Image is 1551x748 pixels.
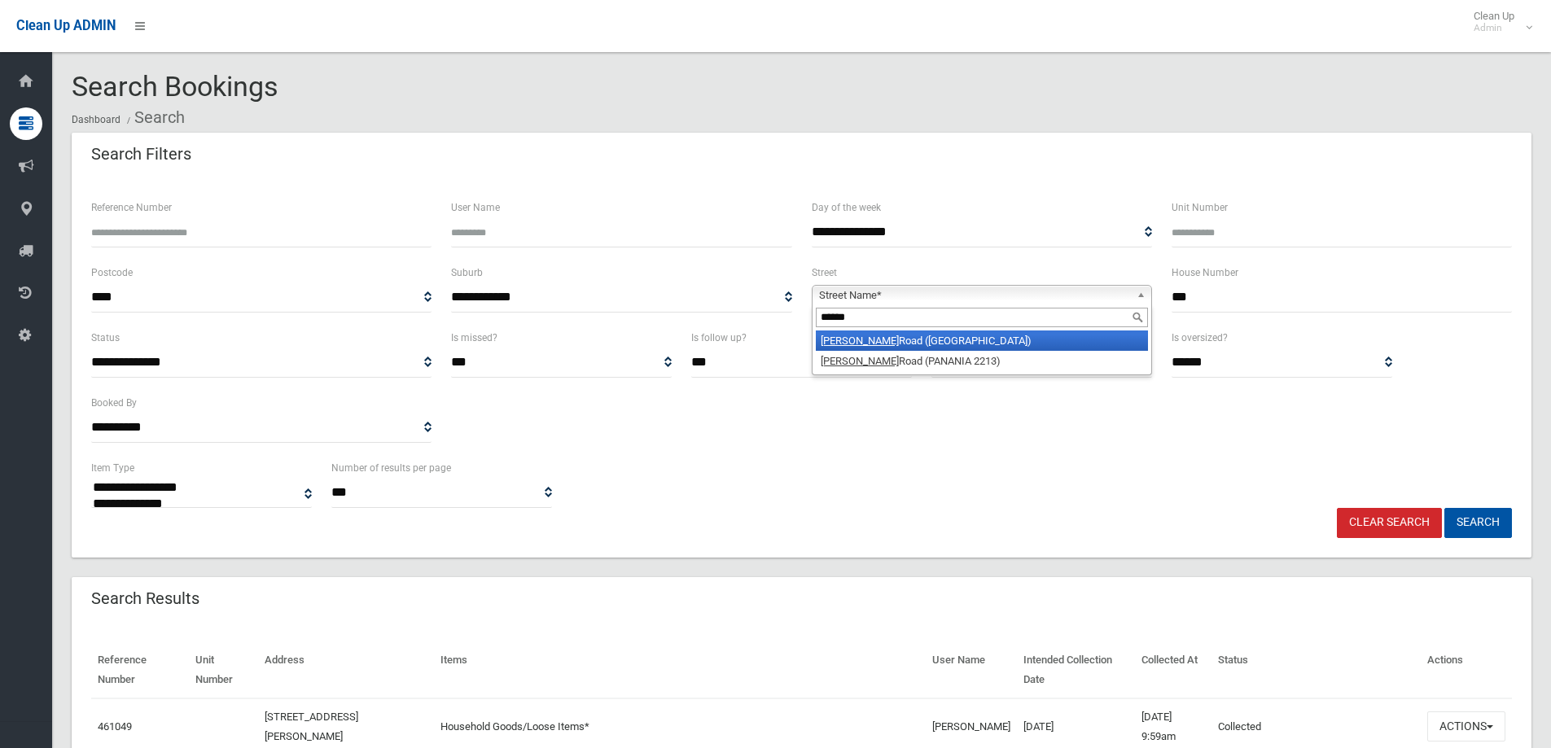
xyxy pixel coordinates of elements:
[331,459,451,477] label: Number of results per page
[91,394,137,412] label: Booked By
[1172,329,1228,347] label: Is oversized?
[821,355,899,367] em: [PERSON_NAME]
[1466,10,1531,34] span: Clean Up
[1017,642,1135,698] th: Intended Collection Date
[816,351,1148,371] li: Road (PANANIA 2213)
[123,103,185,133] li: Search
[189,642,258,698] th: Unit Number
[821,335,899,347] em: [PERSON_NAME]
[816,330,1148,351] li: Road ([GEOGRAPHIC_DATA])
[91,642,189,698] th: Reference Number
[926,642,1017,698] th: User Name
[91,459,134,477] label: Item Type
[812,199,881,217] label: Day of the week
[265,711,358,742] a: [STREET_ADDRESS][PERSON_NAME]
[1172,264,1238,282] label: House Number
[1444,508,1512,538] button: Search
[1337,508,1442,538] a: Clear Search
[1211,642,1421,698] th: Status
[98,720,132,733] a: 461049
[72,70,278,103] span: Search Bookings
[451,264,483,282] label: Suburb
[1427,711,1505,741] button: Actions
[1474,22,1514,34] small: Admin
[72,138,211,170] header: Search Filters
[451,199,500,217] label: User Name
[819,286,1130,305] span: Street Name*
[91,264,133,282] label: Postcode
[91,199,172,217] label: Reference Number
[1421,642,1512,698] th: Actions
[72,114,120,125] a: Dashboard
[16,18,116,33] span: Clean Up ADMIN
[812,264,837,282] label: Street
[1172,199,1228,217] label: Unit Number
[91,329,120,347] label: Status
[72,583,219,615] header: Search Results
[1135,642,1212,698] th: Collected At
[451,329,497,347] label: Is missed?
[258,642,434,698] th: Address
[434,642,925,698] th: Items
[691,329,747,347] label: Is follow up?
